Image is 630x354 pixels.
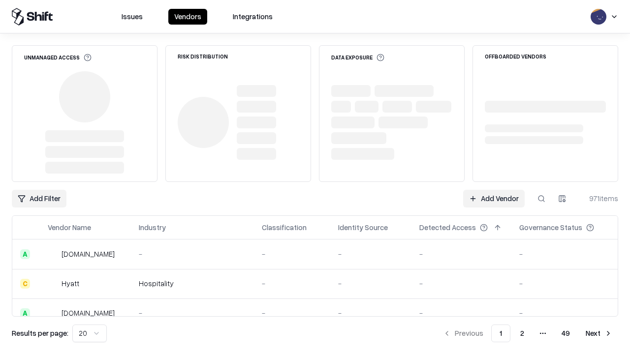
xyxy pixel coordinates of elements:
img: Hyatt [48,279,58,289]
div: - [519,278,610,289]
img: intrado.com [48,249,58,259]
p: Results per page: [12,328,68,338]
button: 1 [491,324,510,342]
div: Hospitality [139,278,246,289]
button: 2 [512,324,532,342]
button: 49 [554,324,578,342]
a: Add Vendor [463,190,525,207]
button: Integrations [227,9,279,25]
button: Next [580,324,618,342]
div: - [338,249,404,259]
div: A [20,308,30,318]
div: Unmanaged Access [24,54,92,61]
div: - [419,308,504,318]
img: primesec.co.il [48,308,58,318]
div: - [139,249,246,259]
div: - [338,308,404,318]
div: Offboarded Vendors [485,54,546,59]
div: Vendor Name [48,222,91,233]
div: Detected Access [419,222,476,233]
button: Add Filter [12,190,66,207]
div: - [419,278,504,289]
div: Classification [262,222,307,233]
div: - [139,308,246,318]
div: Governance Status [519,222,582,233]
div: Industry [139,222,166,233]
div: - [338,278,404,289]
button: Vendors [168,9,207,25]
div: - [419,249,504,259]
div: - [262,278,322,289]
div: [DOMAIN_NAME] [62,308,115,318]
div: 971 items [579,193,618,204]
div: C [20,279,30,289]
div: - [519,308,610,318]
div: - [262,308,322,318]
div: Risk Distribution [178,54,228,59]
div: - [519,249,610,259]
nav: pagination [437,324,618,342]
div: A [20,249,30,259]
div: Identity Source [338,222,388,233]
div: Data Exposure [331,54,384,61]
div: - [262,249,322,259]
button: Issues [116,9,149,25]
div: [DOMAIN_NAME] [62,249,115,259]
div: Hyatt [62,278,79,289]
